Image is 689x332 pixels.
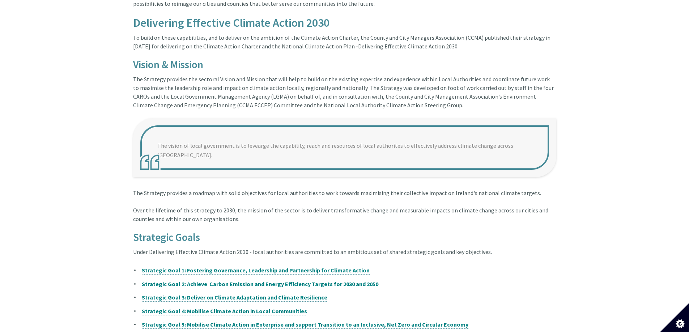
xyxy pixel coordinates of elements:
a: Delivering Effective Climate Action 2030 [358,43,458,50]
a: Strategic Goal 3: Deliver on Climate Adaptation and Climate Resilience [142,293,327,302]
button: Set cookie preferences [660,303,689,332]
span: Strategic Goal 1: Fostering Governance, Leadership and Partnership for Climate Action [142,267,370,274]
strong: Strategic Goal 4: Mobilise Climate Action in Local Communities [142,307,307,315]
h4: Strategic Goals [133,232,556,243]
a: Strategic Goal 1: Fostering Governance, Leadership and Partnership for Climate Action [142,266,370,275]
a: Strategic Goal 4: Mobilise Climate Action in Local Communities [142,307,307,315]
div: The Strategy provides the sectoral Vision and Mission that will help to build on the existing exp... [133,75,556,118]
strong: Strategic Goal 5: Mobilise Climate Action in Enterprise and support Transition to an Inclusive, N... [142,321,468,328]
h3: Delivering Effective Climate Action 2030 [133,17,556,29]
strong: Strategic Goal 3: Deliver on Climate Adaptation and Climate Resilience [142,294,327,301]
a: Strategic Goal 2: Achieve Carbon Emission and Energy Efficiency Targets for 2030 and 2050 [142,280,378,288]
div: To build on these capabilities, and to deliver on the ambition of the Climate Action Charter, the... [133,33,556,59]
a: Strategic Goal 5: Mobilise Climate Action in Enterprise and support Transition to an Inclusive, N... [142,320,468,329]
h4: Vision & Mission [133,59,556,71]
